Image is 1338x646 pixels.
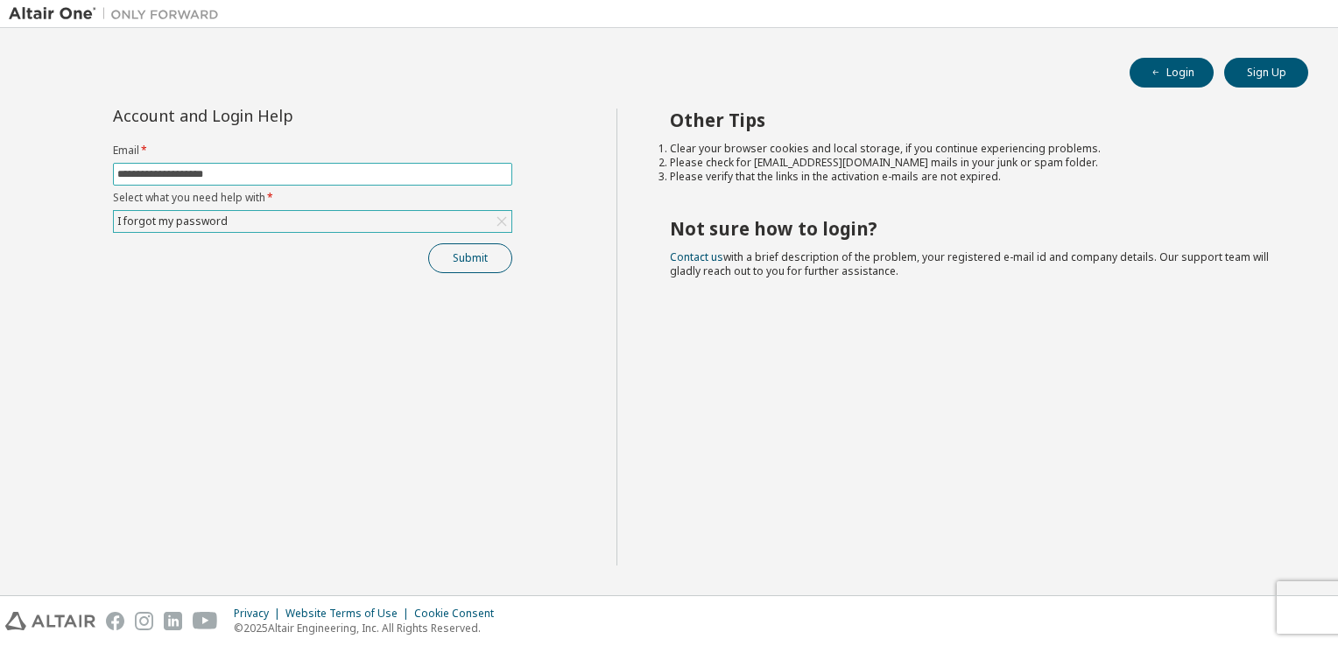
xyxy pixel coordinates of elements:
[114,211,511,232] div: I forgot my password
[670,170,1278,184] li: Please verify that the links in the activation e-mails are not expired.
[113,144,512,158] label: Email
[670,142,1278,156] li: Clear your browser cookies and local storage, if you continue experiencing problems.
[164,612,182,630] img: linkedin.svg
[234,621,504,635] p: © 2025 Altair Engineering, Inc. All Rights Reserved.
[1224,58,1308,88] button: Sign Up
[234,607,285,621] div: Privacy
[670,249,723,264] a: Contact us
[670,109,1278,131] h2: Other Tips
[670,217,1278,240] h2: Not sure how to login?
[135,612,153,630] img: instagram.svg
[115,212,230,231] div: I forgot my password
[670,249,1269,278] span: with a brief description of the problem, your registered e-mail id and company details. Our suppo...
[670,156,1278,170] li: Please check for [EMAIL_ADDRESS][DOMAIN_NAME] mails in your junk or spam folder.
[113,109,433,123] div: Account and Login Help
[5,612,95,630] img: altair_logo.svg
[414,607,504,621] div: Cookie Consent
[113,191,512,205] label: Select what you need help with
[285,607,414,621] div: Website Terms of Use
[428,243,512,273] button: Submit
[9,5,228,23] img: Altair One
[106,612,124,630] img: facebook.svg
[193,612,218,630] img: youtube.svg
[1130,58,1214,88] button: Login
